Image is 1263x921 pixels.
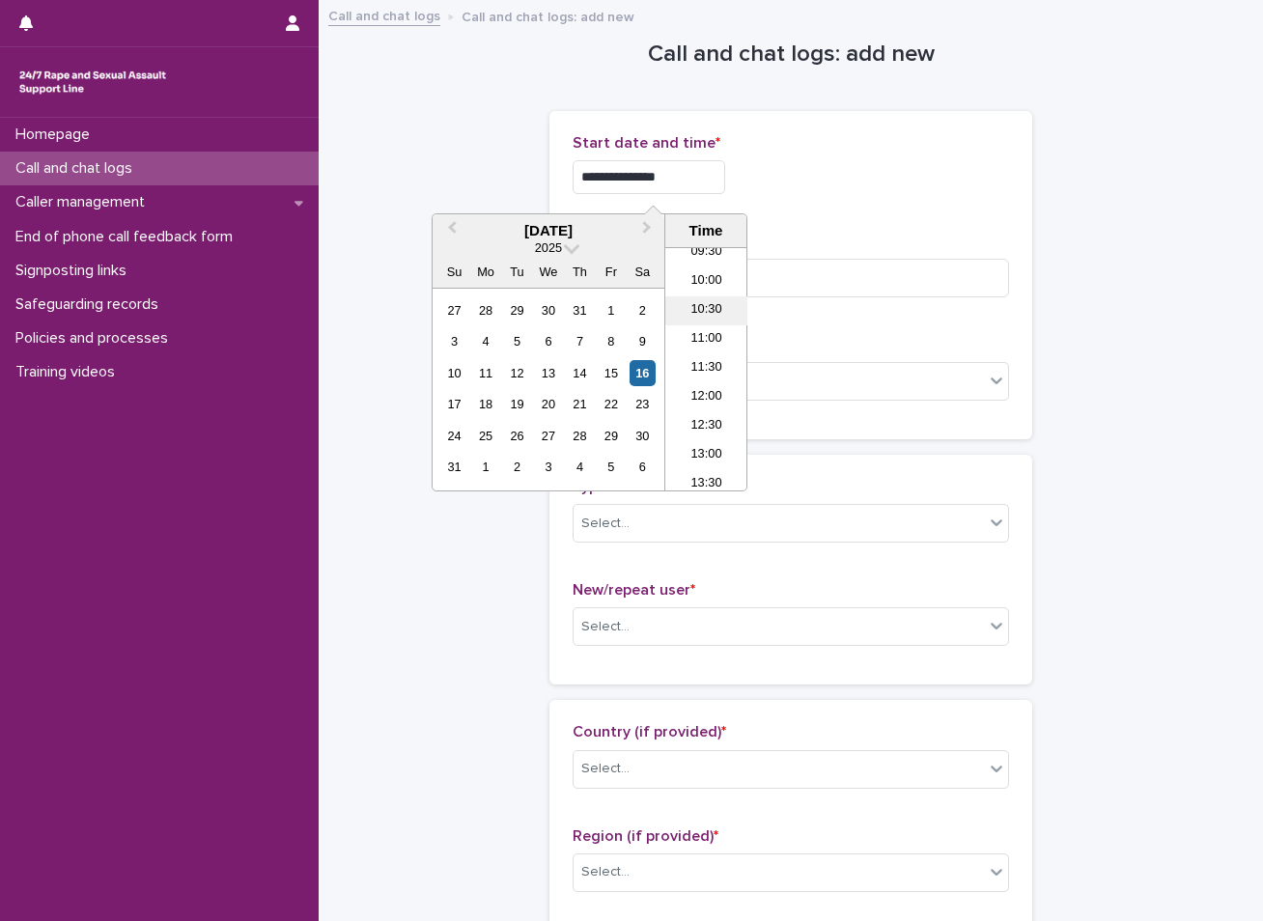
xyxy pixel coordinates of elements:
div: Choose Sunday, August 10th, 2025 [441,360,467,386]
button: Next Month [633,216,664,247]
li: 12:00 [665,383,747,412]
img: rhQMoQhaT3yELyF149Cw [15,63,170,101]
div: Choose Monday, September 1st, 2025 [472,454,498,480]
div: month 2025-08 [438,294,658,483]
span: Start date and time [573,135,720,151]
p: End of phone call feedback form [8,228,248,246]
div: Choose Tuesday, September 2nd, 2025 [504,454,530,480]
div: Choose Wednesday, August 6th, 2025 [535,328,561,354]
div: Choose Wednesday, August 20th, 2025 [535,391,561,417]
div: Choose Wednesday, August 27th, 2025 [535,423,561,449]
div: Choose Monday, August 4th, 2025 [472,328,498,354]
button: Previous Month [435,216,465,247]
p: Call and chat logs [8,159,148,178]
p: Safeguarding records [8,295,174,314]
div: Fr [598,259,624,285]
div: Choose Monday, August 25th, 2025 [472,423,498,449]
div: Choose Sunday, August 24th, 2025 [441,423,467,449]
p: Policies and processes [8,329,183,348]
div: Choose Tuesday, August 26th, 2025 [504,423,530,449]
div: Choose Tuesday, August 5th, 2025 [504,328,530,354]
div: Choose Monday, August 18th, 2025 [472,391,498,417]
div: Choose Wednesday, July 30th, 2025 [535,297,561,323]
p: Training videos [8,363,130,381]
div: Choose Friday, August 29th, 2025 [598,423,624,449]
span: New/repeat user [573,582,695,598]
div: Choose Sunday, August 3rd, 2025 [441,328,467,354]
div: Sa [630,259,656,285]
div: Choose Friday, August 8th, 2025 [598,328,624,354]
div: Choose Sunday, August 31st, 2025 [441,454,467,480]
div: Choose Monday, August 11th, 2025 [472,360,498,386]
div: Choose Friday, September 5th, 2025 [598,454,624,480]
div: Choose Thursday, August 7th, 2025 [567,328,593,354]
div: Choose Saturday, August 30th, 2025 [630,423,656,449]
p: Homepage [8,126,105,144]
li: 13:30 [665,470,747,499]
li: 10:00 [665,267,747,296]
div: Choose Thursday, August 21st, 2025 [567,391,593,417]
div: Choose Thursday, August 14th, 2025 [567,360,593,386]
p: Caller management [8,193,160,211]
div: Choose Saturday, August 23rd, 2025 [630,391,656,417]
div: Select... [581,759,630,779]
div: Choose Thursday, September 4th, 2025 [567,454,593,480]
div: Tu [504,259,530,285]
p: Signposting links [8,262,142,280]
div: Choose Wednesday, September 3rd, 2025 [535,454,561,480]
div: Choose Saturday, August 2nd, 2025 [630,297,656,323]
div: Time [670,222,742,239]
div: Mo [472,259,498,285]
a: Call and chat logs [328,4,440,26]
div: Select... [581,514,630,534]
div: Choose Tuesday, August 19th, 2025 [504,391,530,417]
li: 10:30 [665,296,747,325]
li: 13:00 [665,441,747,470]
li: 09:30 [665,238,747,267]
div: Select... [581,862,630,882]
div: Choose Sunday, August 17th, 2025 [441,391,467,417]
div: Choose Saturday, August 16th, 2025 [630,360,656,386]
div: We [535,259,561,285]
div: Choose Saturday, September 6th, 2025 [630,454,656,480]
div: Select... [581,617,630,637]
div: Th [567,259,593,285]
div: Su [441,259,467,285]
span: Country (if provided) [573,724,726,740]
p: Call and chat logs: add new [462,5,634,26]
span: Region (if provided) [573,828,718,844]
div: Choose Thursday, August 28th, 2025 [567,423,593,449]
div: Choose Wednesday, August 13th, 2025 [535,360,561,386]
div: Choose Monday, July 28th, 2025 [472,297,498,323]
li: 11:30 [665,354,747,383]
li: 11:00 [665,325,747,354]
li: 12:30 [665,412,747,441]
div: Choose Tuesday, July 29th, 2025 [504,297,530,323]
div: [DATE] [433,222,664,239]
div: Choose Friday, August 22nd, 2025 [598,391,624,417]
div: Choose Thursday, July 31st, 2025 [567,297,593,323]
div: Choose Sunday, July 27th, 2025 [441,297,467,323]
div: Choose Friday, August 15th, 2025 [598,360,624,386]
span: 2025 [535,240,562,255]
h1: Call and chat logs: add new [549,41,1032,69]
div: Choose Tuesday, August 12th, 2025 [504,360,530,386]
div: Choose Friday, August 1st, 2025 [598,297,624,323]
div: Choose Saturday, August 9th, 2025 [630,328,656,354]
